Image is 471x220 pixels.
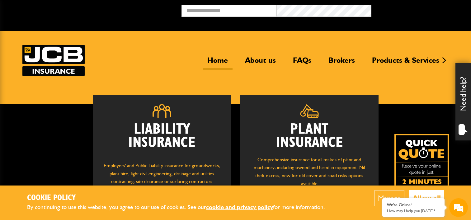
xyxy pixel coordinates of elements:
[387,202,440,208] div: We're Online!
[374,190,404,206] button: Manage
[102,162,222,191] p: Employers' and Public Liability insurance for groundworks, plant hire, light civil engineering, d...
[324,56,360,70] a: Brokers
[22,45,85,76] img: JCB Insurance Services logo
[206,204,273,211] a: cookie and privacy policy
[22,45,85,76] a: JCB Insurance Services
[394,134,449,188] a: Get your insurance quote isn just 2-minutes
[102,123,222,156] h2: Liability Insurance
[27,203,335,212] p: By continuing to use this website, you agree to our use of cookies. See our for more information.
[409,190,444,206] button: Allow all
[371,5,466,14] button: Broker Login
[367,56,444,70] a: Products & Services
[27,193,335,203] h2: Cookie Policy
[240,56,280,70] a: About us
[455,63,471,140] div: Need help?
[394,134,449,188] img: Quick Quote
[387,209,440,213] p: How may I help you today?
[203,56,233,70] a: Home
[288,56,316,70] a: FAQs
[250,123,369,149] h2: Plant Insurance
[250,156,369,187] p: Comprehensive insurance for all makes of plant and machinery, including owned and hired in equipm...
